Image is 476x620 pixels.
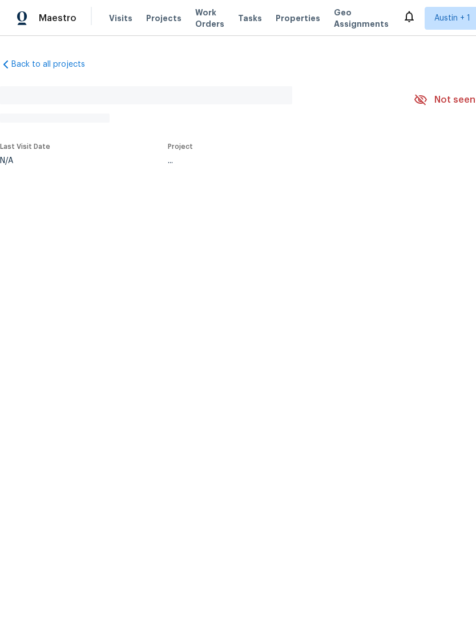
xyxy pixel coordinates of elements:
span: Austin + 1 [434,13,470,24]
span: Projects [146,13,181,24]
span: Work Orders [195,7,224,30]
span: Visits [109,13,132,24]
span: Project [168,143,193,150]
span: Geo Assignments [334,7,389,30]
span: Maestro [39,13,76,24]
span: Tasks [238,14,262,22]
div: ... [168,157,387,165]
span: Properties [276,13,320,24]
